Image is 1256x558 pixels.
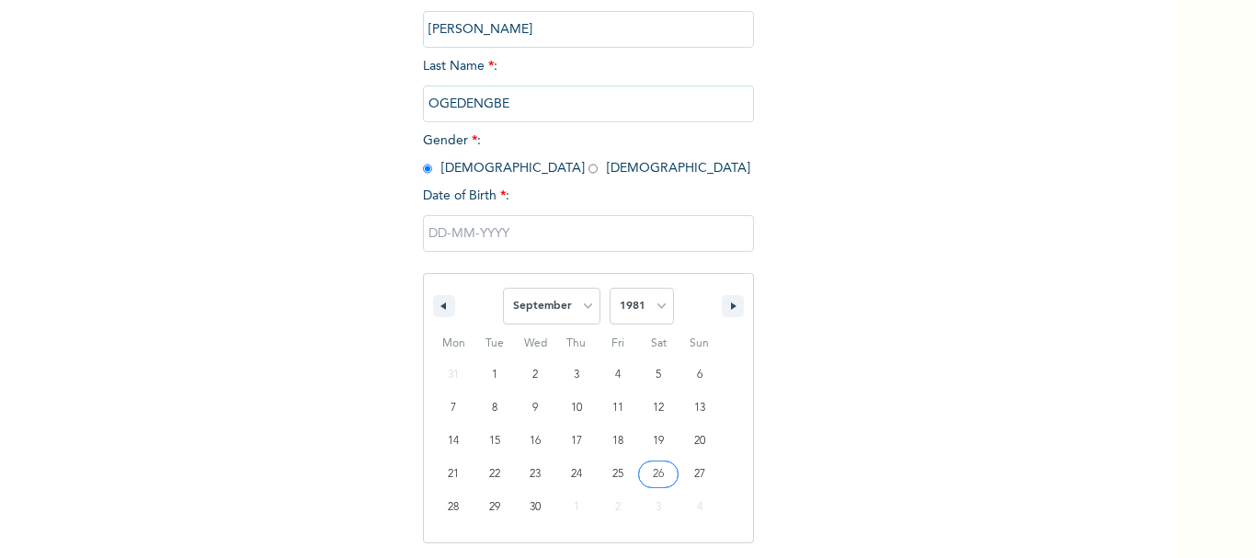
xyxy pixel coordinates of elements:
[656,359,661,392] span: 5
[638,425,679,458] button: 19
[474,491,516,524] button: 29
[571,458,582,491] span: 24
[532,392,538,425] span: 9
[489,425,500,458] span: 15
[556,392,598,425] button: 10
[571,392,582,425] span: 10
[423,11,754,48] input: Enter your first name
[448,458,459,491] span: 21
[489,458,500,491] span: 22
[597,425,638,458] button: 18
[423,215,754,252] input: DD-MM-YYYY
[515,329,556,359] span: Wed
[679,359,720,392] button: 6
[474,458,516,491] button: 22
[474,359,516,392] button: 1
[515,359,556,392] button: 2
[694,392,705,425] span: 13
[612,425,623,458] span: 18
[638,458,679,491] button: 26
[423,85,754,122] input: Enter your last name
[556,359,598,392] button: 3
[638,329,679,359] span: Sat
[474,329,516,359] span: Tue
[515,392,556,425] button: 9
[679,329,720,359] span: Sun
[612,392,623,425] span: 11
[653,458,664,491] span: 26
[612,458,623,491] span: 25
[653,392,664,425] span: 12
[530,458,541,491] span: 23
[556,458,598,491] button: 24
[694,425,705,458] span: 20
[532,359,538,392] span: 2
[433,491,474,524] button: 28
[423,187,509,206] span: Date of Birth :
[638,359,679,392] button: 5
[423,134,750,175] span: Gender : [DEMOGRAPHIC_DATA] [DEMOGRAPHIC_DATA]
[515,425,556,458] button: 16
[556,425,598,458] button: 17
[574,359,579,392] span: 3
[433,425,474,458] button: 14
[694,458,705,491] span: 27
[492,392,497,425] span: 8
[433,458,474,491] button: 21
[638,392,679,425] button: 12
[597,329,638,359] span: Fri
[474,392,516,425] button: 8
[597,458,638,491] button: 25
[448,425,459,458] span: 14
[615,359,621,392] span: 4
[653,425,664,458] span: 19
[433,392,474,425] button: 7
[474,425,516,458] button: 15
[489,491,500,524] span: 29
[451,392,456,425] span: 7
[679,425,720,458] button: 20
[423,60,754,110] span: Last Name :
[492,359,497,392] span: 1
[597,359,638,392] button: 4
[448,491,459,524] span: 28
[515,458,556,491] button: 23
[571,425,582,458] span: 17
[679,392,720,425] button: 13
[697,359,702,392] span: 6
[556,329,598,359] span: Thu
[515,491,556,524] button: 30
[597,392,638,425] button: 11
[530,491,541,524] span: 30
[679,458,720,491] button: 27
[433,329,474,359] span: Mon
[530,425,541,458] span: 16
